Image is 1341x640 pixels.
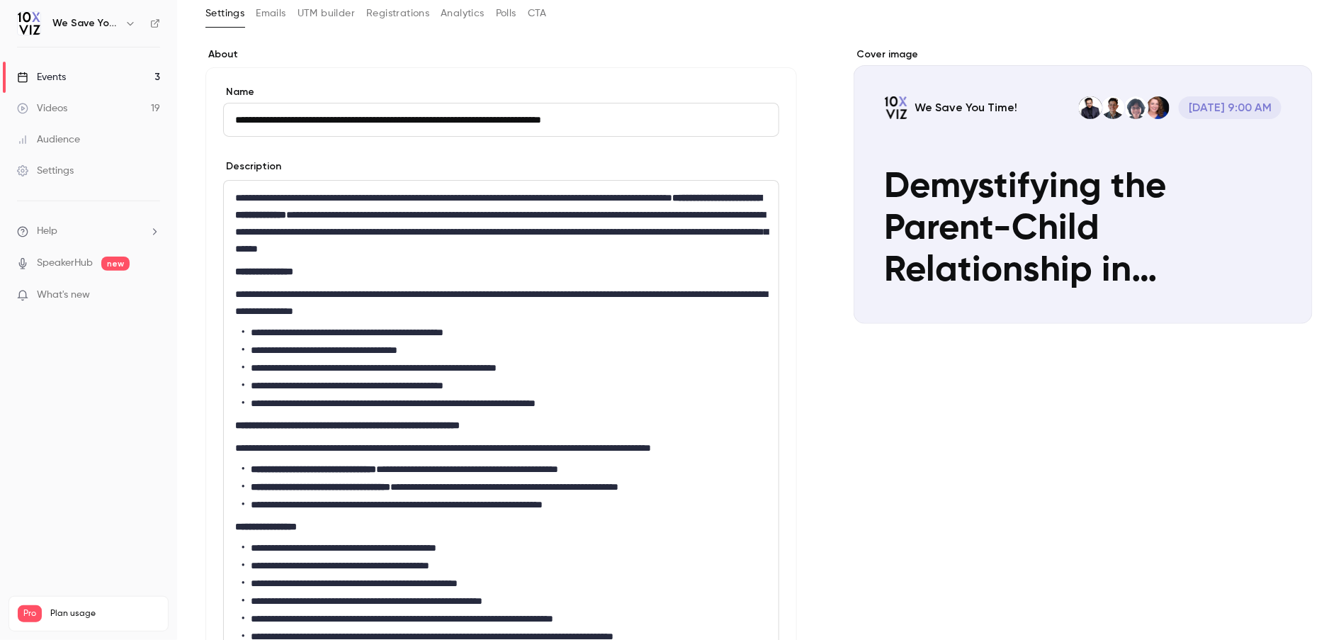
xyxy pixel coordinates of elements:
div: Settings [17,164,74,178]
label: About [205,47,797,62]
li: help-dropdown-opener [17,224,160,239]
iframe: Noticeable Trigger [143,289,160,302]
a: SpeakerHub [37,256,93,271]
button: CTA [528,2,547,25]
span: Pro [18,605,42,622]
div: Audience [17,133,80,147]
span: 19 [132,624,140,633]
label: Description [223,159,281,174]
button: Registrations [366,2,429,25]
button: Settings [205,2,244,25]
p: Videos [18,622,45,635]
span: Plan usage [50,608,159,619]
button: Emails [256,2,285,25]
img: We Save You Time! [18,12,40,35]
div: Events [17,70,66,84]
label: Name [223,85,779,99]
span: Help [37,224,57,239]
button: Analytics [441,2,485,25]
div: Videos [17,101,67,116]
span: new [101,257,130,271]
section: Cover image [854,47,1313,324]
label: Cover image [854,47,1313,62]
button: UTM builder [298,2,355,25]
button: Demystifying the Parent-Child Relationship in Smartsheet – Debate at the Dinner Table We Save You... [1273,284,1301,313]
button: Polls [496,2,516,25]
span: What's new [37,288,90,303]
p: / 150 [132,622,159,635]
h6: We Save You Time! [52,16,119,30]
